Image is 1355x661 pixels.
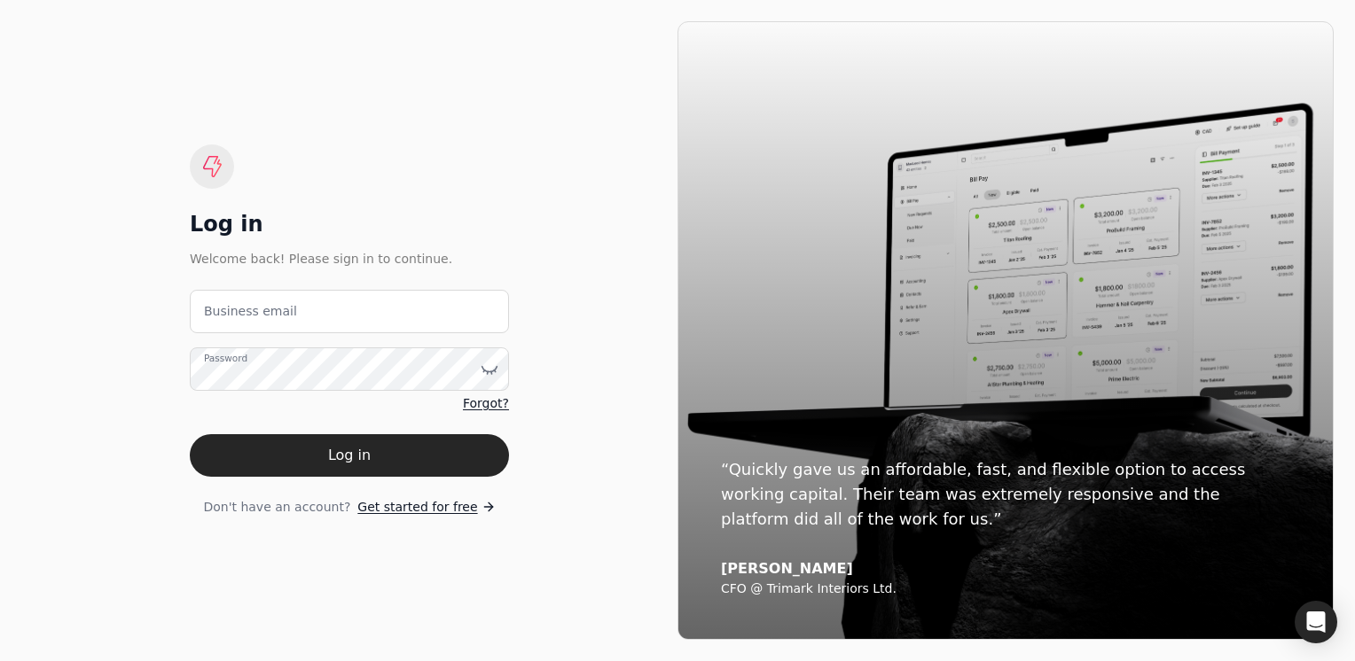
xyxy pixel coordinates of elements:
a: Forgot? [463,394,509,413]
span: Don't have an account? [203,498,350,517]
span: Get started for free [357,498,477,517]
label: Business email [204,302,297,321]
button: Log in [190,434,509,477]
div: “Quickly gave us an affordable, fast, and flexible option to access working capital. Their team w... [721,457,1290,532]
div: CFO @ Trimark Interiors Ltd. [721,581,1290,597]
a: Get started for free [357,498,495,517]
div: Open Intercom Messenger [1295,601,1337,643]
label: Password [204,352,247,366]
div: Welcome back! Please sign in to continue. [190,249,509,268]
div: [PERSON_NAME] [721,560,1290,578]
div: Log in [190,210,509,238]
